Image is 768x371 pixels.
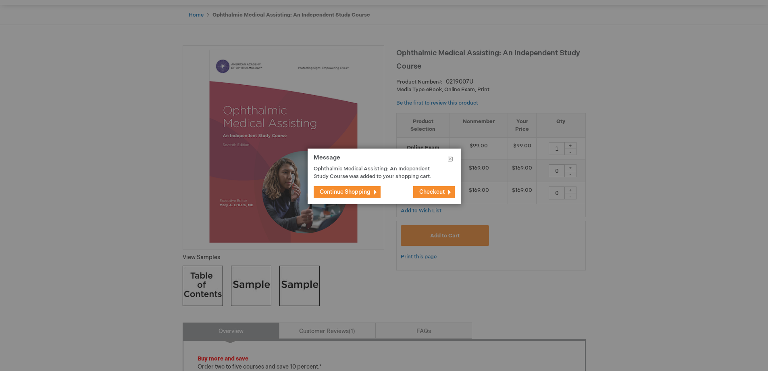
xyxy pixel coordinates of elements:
[419,189,445,195] span: Checkout
[314,155,455,166] h1: Message
[320,189,370,195] span: Continue Shopping
[314,165,443,180] p: Ophthalmic Medical Assisting: An Independent Study Course was added to your shopping cart.
[314,186,381,198] button: Continue Shopping
[413,186,455,198] button: Checkout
